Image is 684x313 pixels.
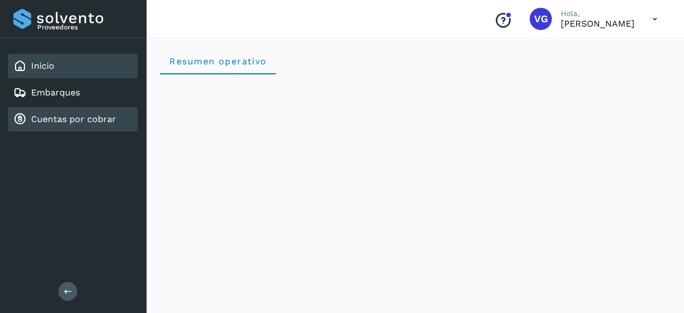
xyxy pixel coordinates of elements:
span: Resumen operativo [169,56,267,67]
p: Proveedores [37,23,133,31]
p: VIRIDIANA GONZALEZ MENDOZA [561,18,635,29]
div: Inicio [8,54,138,78]
div: Embarques [8,80,138,105]
a: Inicio [31,60,54,71]
p: Hola, [561,9,635,18]
div: Cuentas por cobrar [8,107,138,132]
a: Cuentas por cobrar [31,114,116,124]
a: Embarques [31,87,80,98]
